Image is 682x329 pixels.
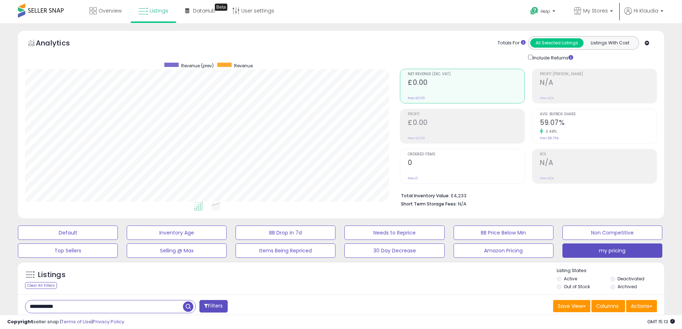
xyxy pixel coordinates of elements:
[541,8,550,14] span: Help
[583,7,608,14] span: My Stores
[540,176,554,180] small: Prev: N/A
[524,1,562,23] a: Help
[181,63,214,69] span: Revenue (prev)
[458,200,466,207] span: N/A
[344,243,444,258] button: 30 Day Decrease
[553,300,590,312] button: Save View
[401,193,450,199] b: Total Inventory Value:
[36,38,84,50] h5: Analytics
[540,112,657,116] span: Avg. Buybox Share
[618,276,644,282] label: Deactivated
[562,226,662,240] button: Non Competitive
[408,136,425,140] small: Prev: £0.00
[127,243,227,258] button: Selling @ Max
[564,284,590,290] label: Out of Stock
[236,226,335,240] button: BB Drop in 7d
[408,72,524,76] span: Net Revenue (Exc. VAT)
[7,319,124,325] div: seller snap | |
[530,38,584,48] button: All Selected Listings
[401,191,652,199] li: £4,233
[38,270,66,280] h5: Listings
[401,201,457,207] b: Short Term Storage Fees:
[127,226,227,240] button: Inventory Age
[634,7,658,14] span: Hi Klaudia
[591,300,625,312] button: Columns
[234,63,253,69] span: Revenue
[199,300,227,313] button: Filters
[93,318,124,325] a: Privacy Policy
[540,96,554,100] small: Prev: N/A
[25,282,57,289] div: Clear All Filters
[564,276,577,282] label: Active
[530,6,539,15] i: Get Help
[647,318,675,325] span: 2025-09-10 15:13 GMT
[18,243,118,258] button: Top Sellers
[626,300,657,312] button: Actions
[624,7,663,23] a: Hi Klaudia
[540,136,559,140] small: Prev: 58.79%
[540,118,657,128] h2: 59.07%
[61,318,92,325] a: Terms of Use
[408,176,418,180] small: Prev: 0
[150,7,168,14] span: Listings
[454,226,553,240] button: BB Price Below Min
[408,159,524,168] h2: 0
[540,78,657,88] h2: N/A
[454,243,553,258] button: Amazon Pricing
[408,96,425,100] small: Prev: £0.00
[18,226,118,240] button: Default
[562,243,662,258] button: my pricing
[7,318,33,325] strong: Copyright
[583,38,637,48] button: Listings With Cost
[523,53,582,62] div: Include Returns
[408,118,524,128] h2: £0.00
[543,129,557,134] small: 0.48%
[408,78,524,88] h2: £0.00
[557,267,664,274] p: Listing States:
[236,243,335,258] button: Items Being Repriced
[344,226,444,240] button: Needs to Reprice
[540,159,657,168] h2: N/A
[618,284,637,290] label: Archived
[540,72,657,76] span: Profit [PERSON_NAME]
[596,303,619,310] span: Columns
[215,4,227,11] div: Tooltip anchor
[98,7,122,14] span: Overview
[498,40,526,47] div: Totals For
[408,112,524,116] span: Profit
[408,153,524,156] span: Ordered Items
[540,153,657,156] span: ROI
[193,7,216,14] span: DataHub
